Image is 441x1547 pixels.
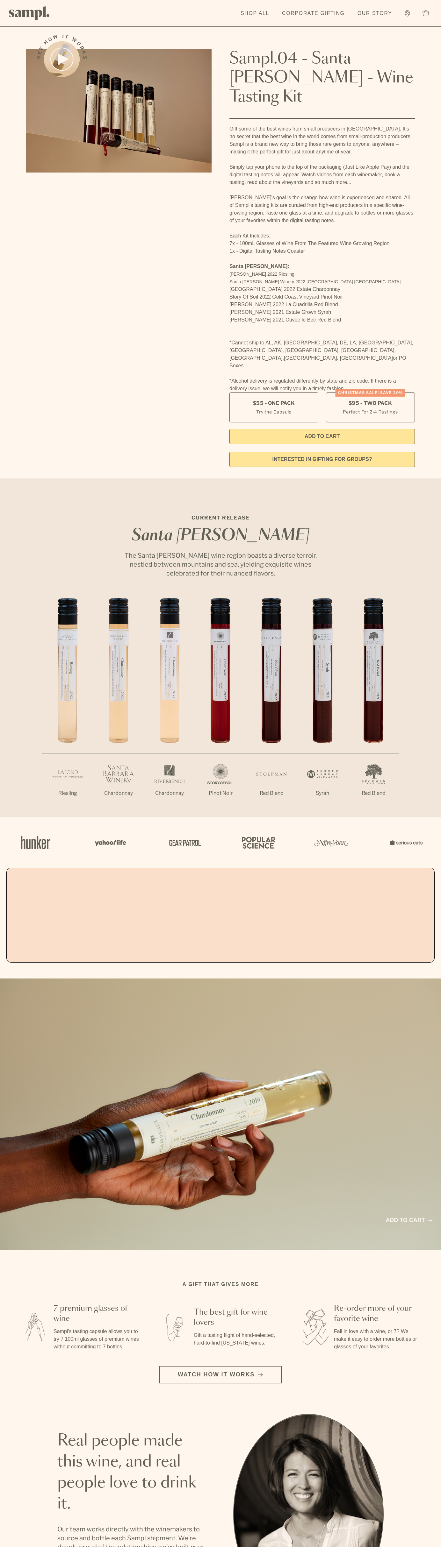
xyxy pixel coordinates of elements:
li: 5 / 7 [246,598,297,817]
small: Try the Capsule [256,408,292,415]
span: [GEOGRAPHIC_DATA], [GEOGRAPHIC_DATA] [284,355,393,361]
li: Story Of Soil 2022 Gold Coast Vineyard Pinot Noir [229,293,415,301]
p: Red Blend [246,789,297,797]
h3: The best gift for wine lovers [194,1307,280,1328]
h3: Re-order more of your favorite wine [334,1303,421,1324]
div: Gift some of the best wines from small producers in [GEOGRAPHIC_DATA]. It’s no secret that the be... [229,125,415,392]
li: 2 / 7 [93,598,144,817]
img: Sampl logo [9,6,50,20]
span: [PERSON_NAME] 2022 Riesling [229,272,294,277]
li: 1 / 7 [42,598,93,817]
h1: Sampl.04 - Santa [PERSON_NAME] - Wine Tasting Kit [229,49,415,107]
img: Artboard_6_04f9a106-072f-468a-bdd7-f11783b05722_x450.png [90,829,129,856]
p: Riesling [42,789,93,797]
a: Corporate Gifting [279,6,348,20]
li: 3 / 7 [144,598,195,817]
a: Our Story [354,6,395,20]
p: Chardonnay [144,789,195,797]
li: [PERSON_NAME] 2021 Estate Grown Syrah [229,308,415,316]
img: Artboard_4_28b4d326-c26e-48f9-9c80-911f17d6414e_x450.png [238,829,277,856]
img: Artboard_7_5b34974b-f019-449e-91fb-745f8d0877ee_x450.png [386,829,424,856]
button: Watch how it works [159,1366,282,1383]
img: Artboard_3_0b291449-6e8c-4d07-b2c2-3f3601a19cd1_x450.png [312,829,351,856]
li: [PERSON_NAME] 2021 Cuvee le Bec Red Blend [229,316,415,324]
div: Christmas SALE! Save 20% [336,389,405,397]
li: 4 / 7 [195,598,246,817]
li: [GEOGRAPHIC_DATA] 2022 Estate Chardonnay [229,286,415,293]
li: 6 / 7 [297,598,348,817]
li: 7 / 7 [348,598,399,817]
img: Sampl.04 - Santa Barbara - Wine Tasting Kit [26,49,212,173]
button: See how it works [44,41,80,77]
span: , [283,355,284,361]
button: Add to Cart [229,429,415,444]
a: interested in gifting for groups? [229,452,415,467]
img: Artboard_1_c8cd28af-0030-4af1-819c-248e302c7f06_x450.png [17,829,55,856]
img: Artboard_5_7fdae55a-36fd-43f7-8bfd-f74a06a2878e_x450.png [164,829,203,856]
p: Red Blend [348,789,399,797]
strong: Santa [PERSON_NAME]: [229,264,289,269]
li: [PERSON_NAME] 2022 La Cuadrilla Red Blend [229,301,415,308]
span: Santa [PERSON_NAME] Winery 2022 [GEOGRAPHIC_DATA] [GEOGRAPHIC_DATA] [229,279,401,284]
em: Santa [PERSON_NAME] [132,528,309,543]
span: $55 - One Pack [253,400,295,407]
a: Add to cart [386,1216,432,1225]
h3: 7 premium glasses of wine [54,1303,140,1324]
small: Perfect For 2-4 Tastings [343,408,398,415]
p: Fall in love with a wine, or 7? We make it easy to order more bottles or glasses of your favorites. [334,1328,421,1351]
p: Chardonnay [93,789,144,797]
a: Shop All [237,6,272,20]
p: Gift a tasting flight of hand-selected, hard-to-find [US_STATE] wines. [194,1332,280,1347]
h2: A gift that gives more [183,1281,259,1288]
span: $95 - Two Pack [349,400,392,407]
h2: Real people made this wine, and real people love to drink it. [57,1430,208,1515]
p: Sampl's tasting capsule allows you to try 7 100ml glasses of premium wines without committing to ... [54,1328,140,1351]
p: Pinot Noir [195,789,246,797]
p: Syrah [297,789,348,797]
p: CURRENT RELEASE [119,514,322,522]
p: The Santa [PERSON_NAME] wine region boasts a diverse terroir, nestled between mountains and sea, ... [119,551,322,578]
